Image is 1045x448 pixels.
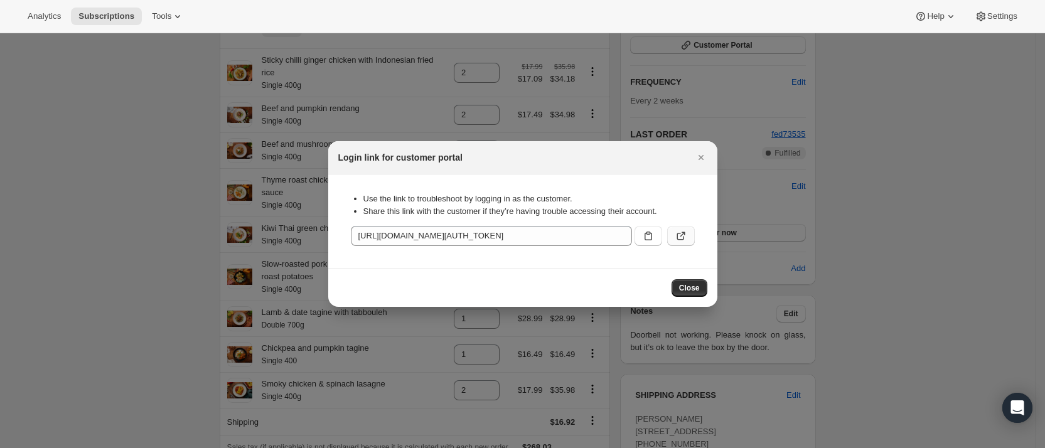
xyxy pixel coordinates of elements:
span: Close [679,283,700,293]
li: Use the link to troubleshoot by logging in as the customer. [363,193,695,205]
button: Help [907,8,964,25]
button: Settings [967,8,1025,25]
button: Close [692,149,710,166]
button: Close [672,279,707,297]
span: Settings [987,11,1017,21]
li: Share this link with the customer if they’re having trouble accessing their account. [363,205,695,218]
h2: Login link for customer portal [338,151,463,164]
button: Subscriptions [71,8,142,25]
span: Help [927,11,944,21]
span: Analytics [28,11,61,21]
span: Tools [152,11,171,21]
span: Subscriptions [78,11,134,21]
div: Open Intercom Messenger [1002,393,1032,423]
button: Tools [144,8,191,25]
button: Analytics [20,8,68,25]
